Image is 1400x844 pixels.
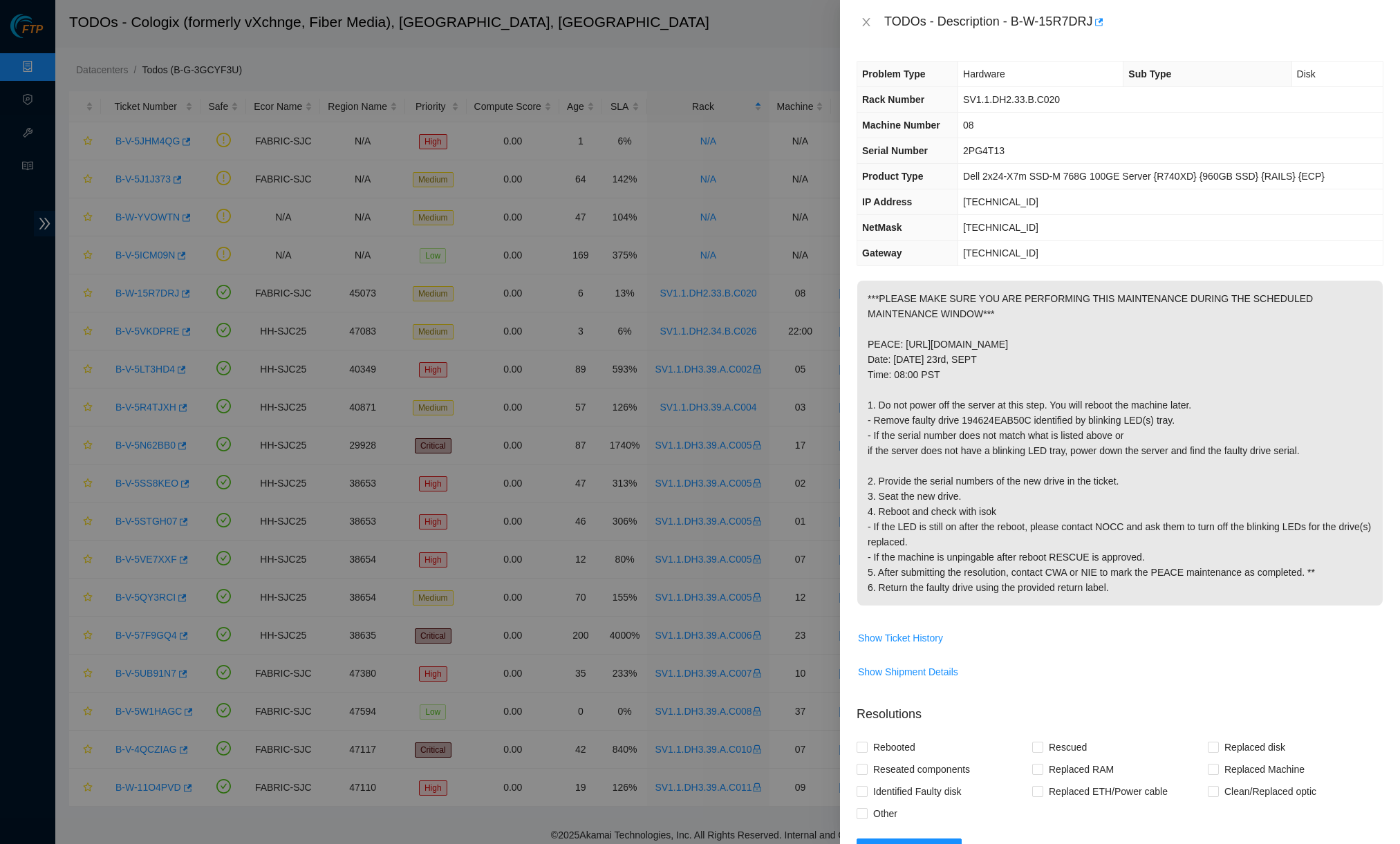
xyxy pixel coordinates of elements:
span: Hardware [963,68,1005,79]
button: Show Ticket History [857,627,944,649]
span: close [861,17,872,28]
span: Replaced Machine [1219,758,1310,780]
span: [TECHNICAL_ID] [963,247,1038,259]
span: Problem Type [862,68,926,79]
span: Other [868,803,903,825]
span: Replaced RAM [1043,758,1119,780]
span: [TECHNICAL_ID] [963,222,1038,233]
span: Replaced ETH/Power cable [1043,780,1173,803]
span: 08 [963,120,974,131]
span: Rebooted [868,736,921,758]
span: 2PG4T13 [963,145,1005,156]
button: Close [857,16,876,29]
span: Dell 2x24-X7m SSD-M 768G 100GE Server {R740XD} {960GB SSD} {RAILS} {ECP} [963,171,1325,182]
span: Disk [1297,68,1316,79]
span: Machine Number [862,120,940,131]
span: Replaced disk [1219,736,1291,758]
span: Clean/Replaced optic [1219,780,1322,803]
span: NetMask [862,222,902,233]
span: Show Ticket History [858,630,943,646]
span: IP Address [862,196,912,207]
div: TODOs - Description - B-W-15R7DRJ [884,11,1383,33]
span: Rescued [1043,736,1092,758]
span: Reseated components [868,758,976,780]
span: Rack Number [862,94,924,105]
button: Show Shipment Details [857,661,959,683]
span: Serial Number [862,145,928,156]
p: Resolutions [857,694,1383,724]
span: Identified Faulty disk [868,780,967,803]
p: ***PLEASE MAKE SURE YOU ARE PERFORMING THIS MAINTENANCE DURING THE SCHEDULED MAINTENANCE WINDOW**... [857,281,1383,606]
span: Product Type [862,171,923,182]
span: Gateway [862,247,902,259]
span: [TECHNICAL_ID] [963,196,1038,207]
span: Show Shipment Details [858,664,958,679]
span: SV1.1.DH2.33.B.C020 [963,94,1060,105]
span: Sub Type [1128,68,1171,79]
